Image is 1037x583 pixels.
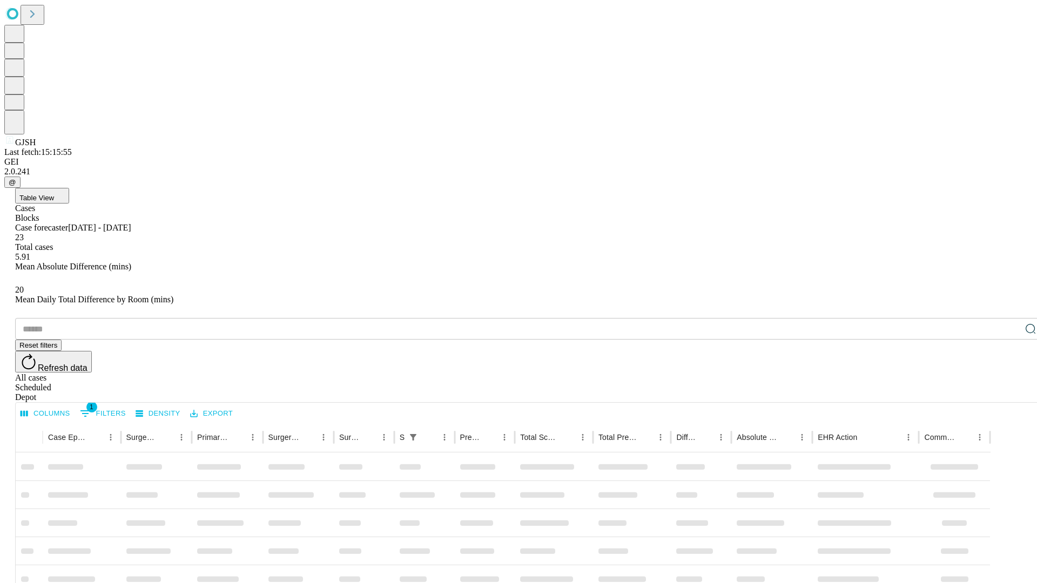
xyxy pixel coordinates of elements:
[15,262,131,271] span: Mean Absolute Difference (mins)
[4,147,72,157] span: Last fetch: 15:15:55
[460,433,481,442] div: Predicted In Room Duration
[103,430,118,445] button: Menu
[88,430,103,445] button: Sort
[901,430,916,445] button: Menu
[4,177,21,188] button: @
[437,430,452,445] button: Menu
[126,433,158,442] div: Surgeon Name
[15,242,53,252] span: Total cases
[187,405,235,422] button: Export
[15,285,24,294] span: 20
[15,351,92,372] button: Refresh data
[520,433,559,442] div: Total Scheduled Duration
[9,178,16,186] span: @
[18,405,73,422] button: Select columns
[174,430,189,445] button: Menu
[15,188,69,204] button: Table View
[698,430,713,445] button: Sort
[794,430,810,445] button: Menu
[406,430,421,445] button: Show filters
[575,430,590,445] button: Menu
[406,430,421,445] div: 1 active filter
[339,433,360,442] div: Surgery Date
[713,430,729,445] button: Menu
[48,433,87,442] div: Case Epic Id
[400,433,405,442] div: Scheduled In Room Duration
[230,430,245,445] button: Sort
[972,430,987,445] button: Menu
[38,363,87,372] span: Refresh data
[159,430,174,445] button: Sort
[4,167,1033,177] div: 2.0.241
[4,157,1033,167] div: GEI
[15,223,68,232] span: Case forecaster
[818,433,857,442] div: EHR Action
[68,223,131,232] span: [DATE] - [DATE]
[77,405,129,422] button: Show filters
[301,430,316,445] button: Sort
[19,341,57,349] span: Reset filters
[779,430,794,445] button: Sort
[15,138,36,147] span: GJSH
[15,340,62,351] button: Reset filters
[245,430,260,445] button: Menu
[15,233,24,242] span: 23
[676,433,697,442] div: Difference
[737,433,778,442] div: Absolute Difference
[15,295,173,304] span: Mean Daily Total Difference by Room (mins)
[858,430,873,445] button: Sort
[924,433,955,442] div: Comments
[15,252,30,261] span: 5.91
[133,405,183,422] button: Density
[638,430,653,445] button: Sort
[376,430,392,445] button: Menu
[560,430,575,445] button: Sort
[422,430,437,445] button: Sort
[361,430,376,445] button: Sort
[197,433,228,442] div: Primary Service
[482,430,497,445] button: Sort
[957,430,972,445] button: Sort
[86,402,97,412] span: 1
[268,433,300,442] div: Surgery Name
[19,194,54,202] span: Table View
[598,433,637,442] div: Total Predicted Duration
[653,430,668,445] button: Menu
[497,430,512,445] button: Menu
[316,430,331,445] button: Menu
